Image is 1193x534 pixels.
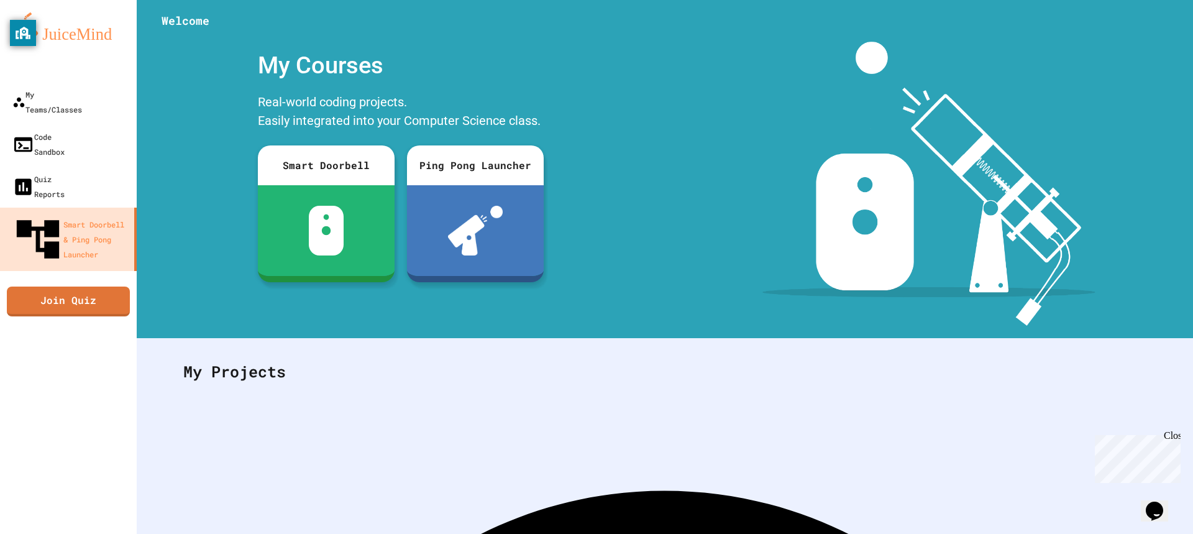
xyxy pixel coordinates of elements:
[309,206,344,255] img: sdb-white.svg
[12,214,129,265] div: Smart Doorbell & Ping Pong Launcher
[12,12,124,45] img: logo-orange.svg
[258,145,395,185] div: Smart Doorbell
[252,90,550,136] div: Real-world coding projects. Easily integrated into your Computer Science class.
[1090,430,1181,483] iframe: chat widget
[762,42,1095,326] img: banner-image-my-projects.png
[252,42,550,90] div: My Courses
[12,172,65,201] div: Quiz Reports
[1141,484,1181,522] iframe: chat widget
[171,348,1159,396] div: My Projects
[12,129,65,159] div: Code Sandbox
[7,287,130,316] a: Join Quiz
[5,5,86,79] div: Chat with us now!Close
[12,87,82,117] div: My Teams/Classes
[10,20,36,46] button: privacy banner
[448,206,503,255] img: ppl-with-ball.png
[407,145,544,185] div: Ping Pong Launcher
